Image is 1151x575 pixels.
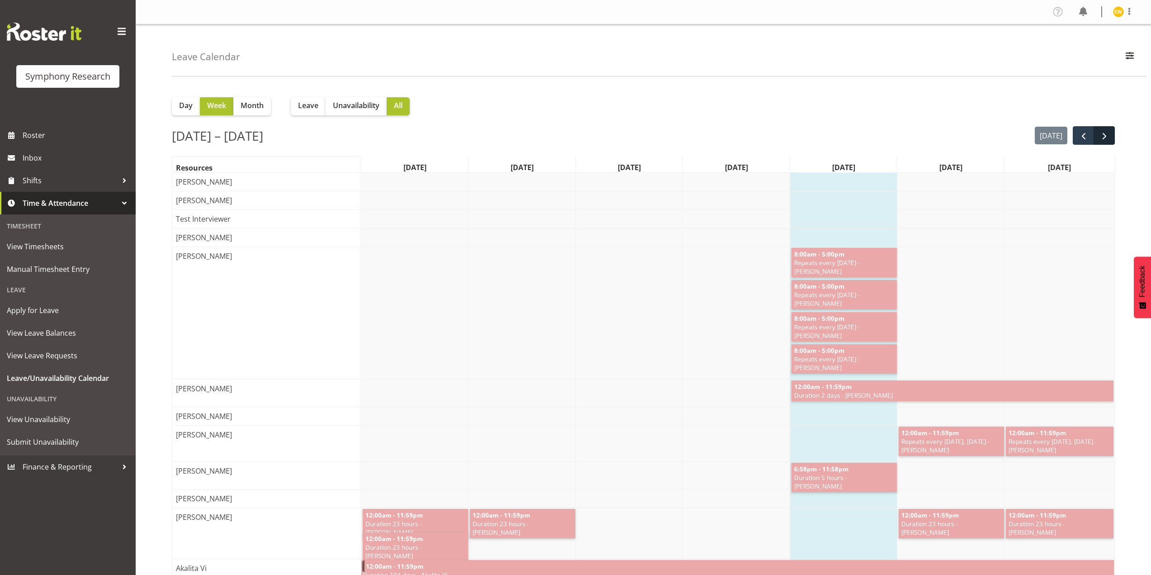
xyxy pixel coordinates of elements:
span: 8:00am - 5:00pm [793,346,845,355]
span: Repeats every [DATE], [DATE] - [PERSON_NAME] [900,437,1002,454]
span: [PERSON_NAME] [174,429,234,440]
span: Leave/Unavailability Calendar [7,371,129,385]
span: Unavailability [333,100,379,111]
span: Week [207,100,226,111]
span: Submit Unavailability [7,435,129,449]
span: [PERSON_NAME] [174,512,234,523]
h2: [DATE] – [DATE] [172,126,263,145]
span: 12:00am - 11:59pm [365,534,424,543]
span: 8:00am - 5:00pm [793,282,845,290]
span: 6:58pm - 11:58pm [793,465,849,473]
span: [PERSON_NAME] [174,383,234,394]
span: Duration 23 hours - [PERSON_NAME] [900,519,1002,537]
div: Timesheet [2,217,133,235]
span: [PERSON_NAME] [174,411,234,422]
span: Duration 23 hours - [PERSON_NAME] [1008,519,1112,537]
button: Filter Employees [1120,47,1139,67]
a: Manual Timesheet Entry [2,258,133,280]
span: View Leave Balances [7,326,129,340]
span: Duration 2 days - [PERSON_NAME] [793,391,1112,399]
span: [PERSON_NAME] [174,466,234,476]
span: 12:00am - 11:59pm [900,428,960,437]
span: Duration 5 hours - [PERSON_NAME] [793,473,895,490]
button: prev [1073,126,1094,145]
div: Unavailability [2,390,133,408]
button: [DATE] [1035,127,1068,144]
span: [DATE] [402,162,428,173]
span: 12:00am - 11:59pm [1008,428,1067,437]
span: 12:00am - 11:59pm [793,382,853,391]
span: [PERSON_NAME] [174,493,234,504]
button: All [387,97,410,115]
a: Leave/Unavailability Calendar [2,367,133,390]
a: View Leave Balances [2,322,133,344]
span: Duration 23 hours - [PERSON_NAME] [472,519,573,537]
button: Day [172,97,200,115]
span: [DATE] [509,162,535,173]
button: Month [233,97,271,115]
span: 12:00am - 11:59pm [365,511,424,519]
span: Akalita Vi [174,563,208,574]
span: Repeats every [DATE], [DATE] - [PERSON_NAME] [1008,437,1112,454]
div: Symphony Research [25,70,110,83]
span: [PERSON_NAME] [174,232,234,243]
span: Duration 23 hours - [PERSON_NAME] [365,519,466,537]
span: [PERSON_NAME] [174,176,234,187]
span: Inbox [23,151,131,165]
a: View Timesheets [2,235,133,258]
span: Time & Attendance [23,196,118,210]
span: Duration 23 hours - [PERSON_NAME] [365,543,466,560]
span: Repeats every [DATE] - [PERSON_NAME] [793,290,895,308]
span: Manual Timesheet Entry [7,262,129,276]
a: Apply for Leave [2,299,133,322]
span: Test Interviewer [174,214,232,224]
img: enrica-walsh11863.jpg [1113,6,1124,17]
span: [DATE] [1046,162,1073,173]
span: Apply for Leave [7,304,129,317]
button: Leave [291,97,326,115]
span: [DATE] [616,162,643,173]
button: Feedback - Show survey [1134,257,1151,318]
span: Roster [23,128,131,142]
span: [PERSON_NAME] [174,195,234,206]
span: Day [179,100,193,111]
span: Repeats every [DATE] - [PERSON_NAME] [793,258,895,276]
span: [PERSON_NAME] [174,251,234,261]
button: next [1094,126,1115,145]
span: 12:00am - 11:59pm [900,511,960,519]
span: View Timesheets [7,240,129,253]
button: Week [200,97,233,115]
span: [DATE] [938,162,964,173]
span: Leave [298,100,318,111]
span: View Leave Requests [7,349,129,362]
span: 8:00am - 5:00pm [793,314,845,323]
span: All [394,100,403,111]
div: Leave [2,280,133,299]
span: 8:00am - 5:00pm [793,250,845,258]
span: Repeats every [DATE] - [PERSON_NAME] [793,355,895,372]
span: Repeats every [DATE] - [PERSON_NAME] [793,323,895,340]
h4: Leave Calendar [172,52,240,62]
span: Month [241,100,264,111]
img: Rosterit website logo [7,23,81,41]
a: View Leave Requests [2,344,133,367]
span: Resources [174,162,214,173]
span: Feedback [1138,266,1146,297]
span: View Unavailability [7,413,129,426]
a: View Unavailability [2,408,133,431]
span: [DATE] [723,162,750,173]
button: Unavailability [326,97,387,115]
span: Shifts [23,174,118,187]
span: 12:00am - 11:59pm [472,511,531,519]
span: 12:00am - 11:59pm [1008,511,1067,519]
span: Finance & Reporting [23,460,118,474]
span: [DATE] [830,162,857,173]
span: 12:00am - 11:59pm [365,562,424,570]
a: Submit Unavailability [2,431,133,453]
